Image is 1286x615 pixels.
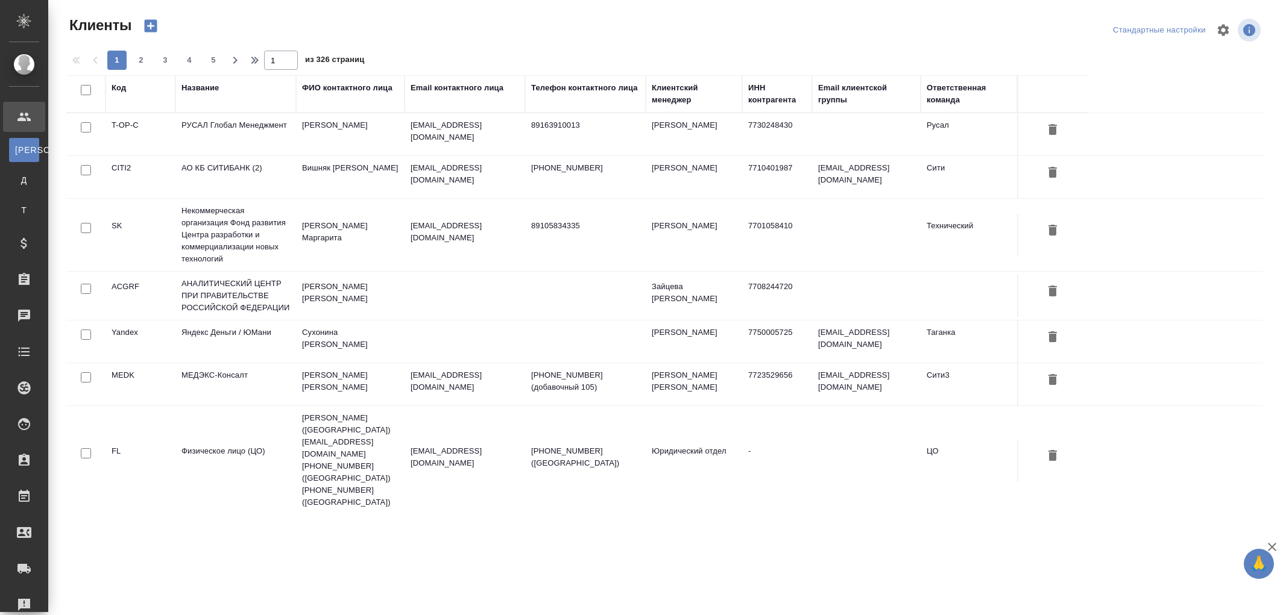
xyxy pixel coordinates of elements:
td: [PERSON_NAME] [PERSON_NAME] [646,363,742,405]
div: Название [181,82,219,94]
td: CITI2 [106,156,175,198]
button: 5 [204,51,223,70]
div: ФИО контактного лица [302,82,392,94]
td: 7708244720 [742,275,812,317]
td: Сити3 [921,363,1017,405]
td: [EMAIL_ADDRESS][DOMAIN_NAME] [812,156,921,198]
p: [EMAIL_ADDRESS][DOMAIN_NAME] [411,220,519,244]
button: 🙏 [1244,549,1274,579]
span: Посмотреть информацию [1238,19,1263,42]
p: [EMAIL_ADDRESS][DOMAIN_NAME] [411,445,519,469]
div: Телефон контактного лица [531,82,638,94]
button: Удалить [1042,220,1063,242]
td: MEDK [106,363,175,405]
td: [PERSON_NAME] [646,113,742,155]
p: [PHONE_NUMBER] (добавочный 105) [531,369,640,393]
div: split button [1110,21,1209,40]
td: 7730248430 [742,113,812,155]
a: Д [9,168,39,192]
div: ИНН контрагента [748,82,806,106]
td: - [742,439,812,481]
td: [PERSON_NAME] [646,214,742,256]
td: [PERSON_NAME] [PERSON_NAME] [296,363,405,405]
td: Некоммерческая организация Фонд развития Центра разработки и коммерциализации новых технологий [175,199,296,271]
p: [EMAIL_ADDRESS][DOMAIN_NAME] [411,119,519,143]
td: 7750005725 [742,320,812,363]
button: Удалить [1042,326,1063,349]
td: [EMAIL_ADDRESS][DOMAIN_NAME] [812,320,921,363]
td: Yandex [106,320,175,363]
td: Технический [921,214,1017,256]
button: Удалить [1042,162,1063,184]
p: [PHONE_NUMBER] [531,162,640,174]
td: 7723529656 [742,363,812,405]
span: Д [15,174,33,186]
td: Юридический отдел [646,439,742,481]
td: Физическое лицо (ЦО) [175,439,296,481]
td: T-OP-C [106,113,175,155]
td: FL [106,439,175,481]
a: [PERSON_NAME] [9,138,39,162]
td: АО КБ СИТИБАНК (2) [175,156,296,198]
td: [PERSON_NAME] [296,113,405,155]
button: 3 [156,51,175,70]
p: 89163910013 [531,119,640,131]
button: Удалить [1042,445,1063,467]
td: Таганка [921,320,1017,363]
p: [EMAIL_ADDRESS][DOMAIN_NAME] [411,369,519,393]
td: ЦО [921,439,1017,481]
td: [EMAIL_ADDRESS][DOMAIN_NAME] [812,363,921,405]
td: РУСАЛ Глобал Менеджмент [175,113,296,155]
button: 2 [131,51,151,70]
p: 89105834335 [531,220,640,232]
td: МЕДЭКС-Консалт [175,363,296,405]
button: Удалить [1042,119,1063,142]
td: [PERSON_NAME] [646,156,742,198]
div: Ответственная команда [927,82,1011,106]
span: Клиенты [66,16,131,35]
button: Создать [136,16,165,36]
td: Сити [921,156,1017,198]
div: Код [112,82,126,94]
td: АНАЛИТИЧЕСКИЙ ЦЕНТР ПРИ ПРАВИТЕЛЬСТВЕ РОССИЙСКОЙ ФЕДЕРАЦИИ [175,272,296,320]
button: Удалить [1042,281,1063,303]
td: [PERSON_NAME] [646,320,742,363]
p: [EMAIL_ADDRESS][DOMAIN_NAME] [411,162,519,186]
a: Т [9,198,39,222]
span: 4 [180,54,199,66]
span: из 326 страниц [305,52,364,70]
span: [PERSON_NAME] [15,144,33,156]
button: Удалить [1042,369,1063,392]
td: 7701058410 [742,214,812,256]
td: Зайцева [PERSON_NAME] [646,275,742,317]
span: 3 [156,54,175,66]
td: SK [106,214,175,256]
span: Настроить таблицу [1209,16,1238,45]
div: Клиентский менеджер [652,82,736,106]
button: 4 [180,51,199,70]
td: Сухонина [PERSON_NAME] [296,320,405,363]
span: 🙏 [1249,551,1269,576]
p: [PHONE_NUMBER] ([GEOGRAPHIC_DATA]) [531,445,640,469]
td: Яндекс Деньги / ЮМани [175,320,296,363]
td: [PERSON_NAME] [PERSON_NAME] [296,275,405,317]
span: Т [15,204,33,216]
td: ACGRF [106,275,175,317]
td: Вишняк [PERSON_NAME] [296,156,405,198]
span: 5 [204,54,223,66]
span: 2 [131,54,151,66]
td: [PERSON_NAME] ([GEOGRAPHIC_DATA]) [EMAIL_ADDRESS][DOMAIN_NAME] [PHONE_NUMBER] ([GEOGRAPHIC_DATA])... [296,406,405,514]
td: Русал [921,113,1017,155]
div: Email клиентской группы [818,82,915,106]
td: 7710401987 [742,156,812,198]
div: Email контактного лица [411,82,503,94]
td: [PERSON_NAME] Маргарита [296,214,405,256]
